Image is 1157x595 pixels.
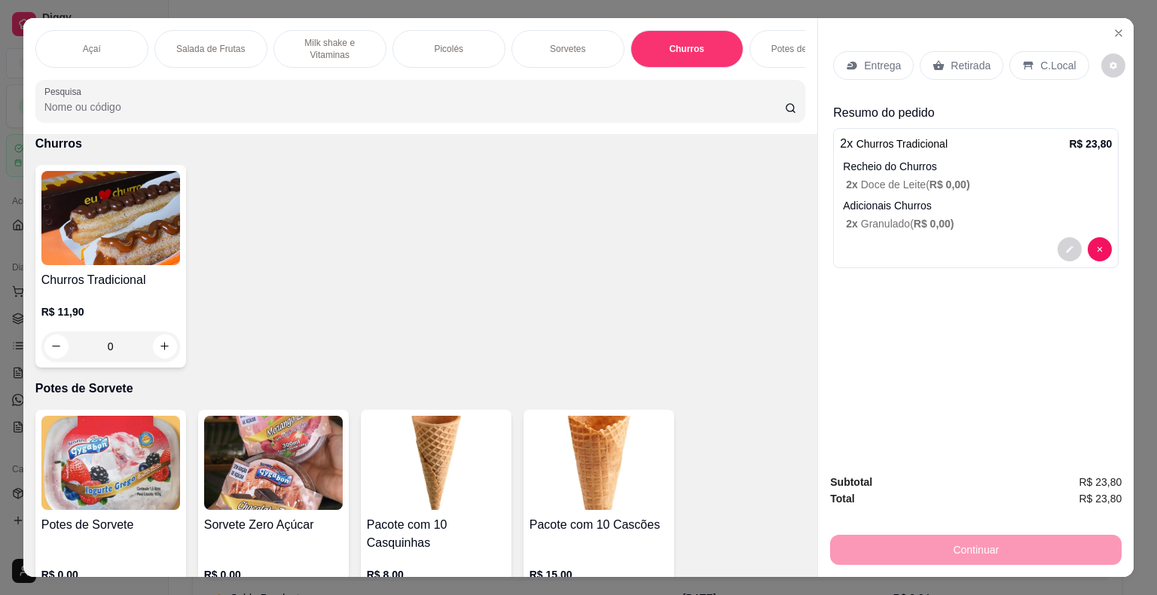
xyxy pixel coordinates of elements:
img: product-image [367,416,505,510]
p: Churros [35,135,806,153]
p: Adicionais Churros [843,198,1112,213]
h4: Pacote com 10 Cascões [530,516,668,534]
p: R$ 0,00 [41,567,180,582]
p: R$ 8,00 [367,567,505,582]
p: Potes de Sorvete [35,380,806,398]
span: R$ 23,80 [1079,474,1122,490]
p: Salada de Frutas [176,43,245,55]
h4: Pacote com 10 Casquinhas [367,516,505,552]
p: R$ 11,90 [41,304,180,319]
p: C.Local [1040,58,1076,73]
p: Doce de Leite ( [846,177,1112,192]
p: R$ 23,80 [1069,136,1112,151]
span: R$ 23,80 [1079,490,1122,507]
strong: Total [830,493,854,505]
span: 2 x [846,178,860,191]
span: R$ 0,00 ) [914,218,954,230]
button: decrease-product-quantity [1101,53,1125,78]
p: Granulado ( [846,216,1112,231]
img: product-image [41,171,180,265]
p: R$ 0,00 [204,567,343,582]
p: Picolés [434,43,463,55]
img: product-image [530,416,668,510]
h4: Sorvete Zero Açúcar [204,516,343,534]
span: R$ 0,00 ) [930,178,970,191]
img: product-image [41,416,180,510]
p: Sorvetes [550,43,585,55]
p: Recheio do Churros [843,159,1112,174]
h4: Potes de Sorvete [41,516,180,534]
p: Churros [669,43,704,55]
p: R$ 15,00 [530,567,668,582]
p: Resumo do pedido [833,104,1119,122]
span: Churros Tradicional [856,138,948,150]
p: Açaí [83,43,101,55]
h4: Churros Tradicional [41,271,180,289]
label: Pesquisa [44,85,87,98]
p: 2 x [840,135,948,153]
input: Pesquisa [44,99,785,114]
strong: Subtotal [830,476,872,488]
button: decrease-product-quantity [1058,237,1082,261]
p: Potes de Sorvete [771,43,841,55]
p: Retirada [951,58,991,73]
p: Entrega [864,58,901,73]
span: 2 x [846,218,860,230]
img: product-image [204,416,343,510]
p: Milk shake e Vitaminas [286,37,374,61]
button: Close [1107,21,1131,45]
button: decrease-product-quantity [1088,237,1112,261]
